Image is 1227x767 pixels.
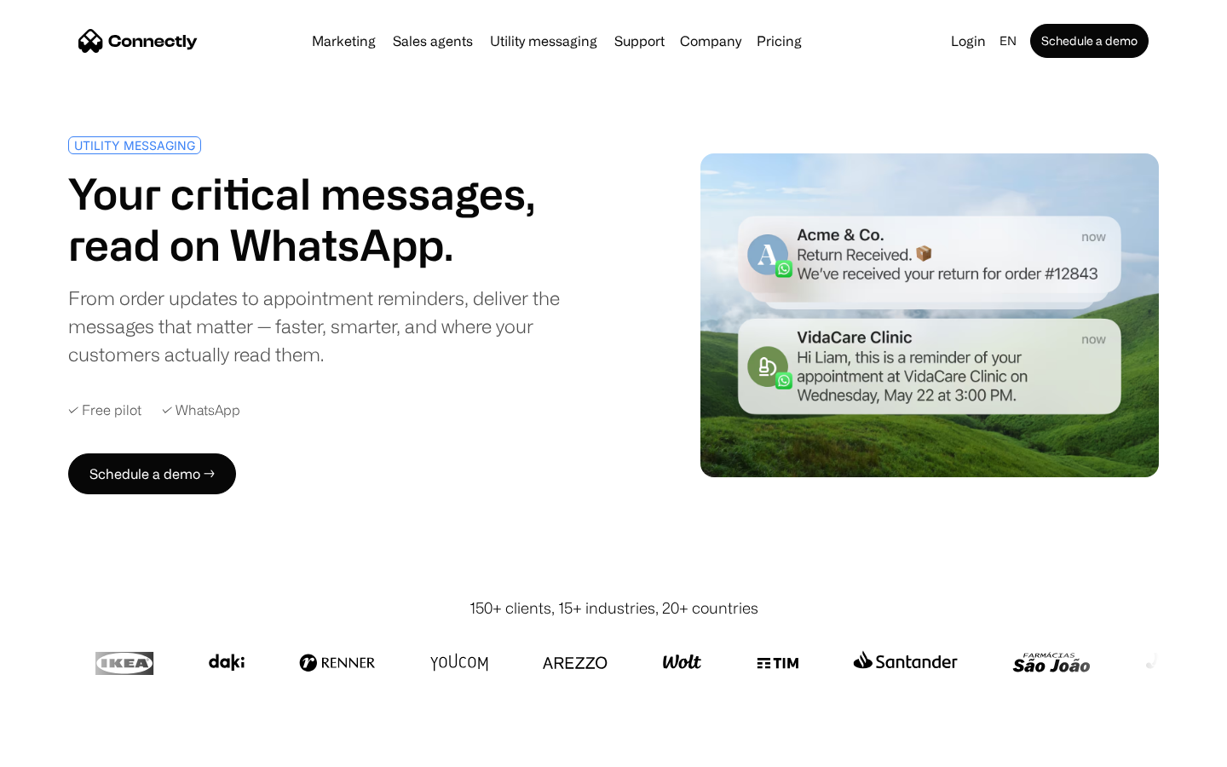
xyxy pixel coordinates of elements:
a: Sales agents [386,34,480,48]
a: Support [608,34,671,48]
div: 150+ clients, 15+ industries, 20+ countries [469,597,758,620]
a: Schedule a demo [1030,24,1149,58]
ul: Language list [34,737,102,761]
div: From order updates to appointment reminders, deliver the messages that matter — faster, smarter, ... [68,284,607,368]
div: Company [680,29,741,53]
a: Login [944,29,993,53]
a: Utility messaging [483,34,604,48]
div: UTILITY MESSAGING [74,139,195,152]
div: ✓ Free pilot [68,402,141,418]
a: Pricing [750,34,809,48]
a: Marketing [305,34,383,48]
h1: Your critical messages, read on WhatsApp. [68,168,607,270]
div: ✓ WhatsApp [162,402,240,418]
a: Schedule a demo → [68,453,236,494]
div: en [999,29,1017,53]
aside: Language selected: English [17,735,102,761]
